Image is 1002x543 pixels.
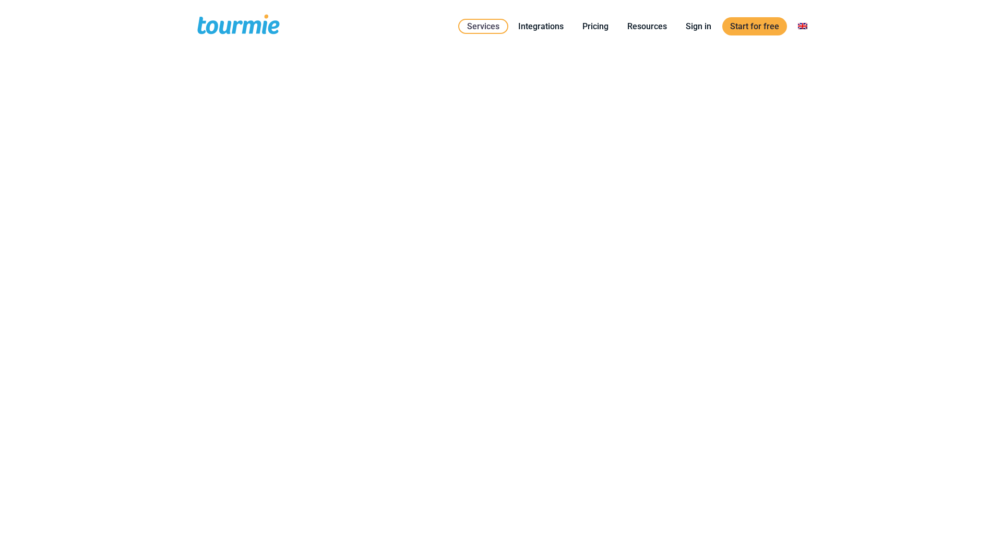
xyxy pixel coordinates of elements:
a: Resources [619,20,675,33]
a: Services [458,19,508,34]
a: Pricing [575,20,616,33]
a: Switch to [790,20,815,33]
a: Integrations [510,20,571,33]
a: Sign in [678,20,719,33]
a: Start for free [722,17,787,35]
